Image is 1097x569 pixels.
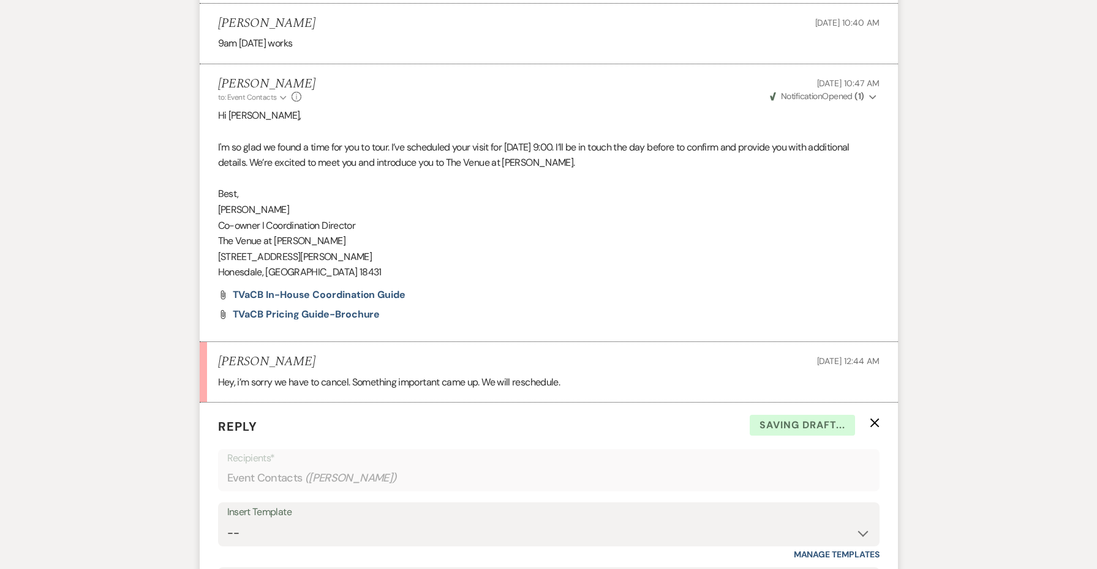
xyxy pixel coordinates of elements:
h5: [PERSON_NAME] [218,76,315,92]
a: TVaCB In-House Coordination Guide [233,290,405,300]
span: [DATE] 12:44 AM [817,355,880,366]
h5: [PERSON_NAME] [218,16,315,31]
span: Best, [218,187,239,200]
span: The Venue at [PERSON_NAME] [218,234,345,247]
p: 9am [DATE] works [218,35,880,51]
span: Reply [218,418,257,434]
span: Hi [PERSON_NAME], [218,109,301,122]
span: ( [PERSON_NAME] ) [305,470,397,486]
span: [STREET_ADDRESS][PERSON_NAME] [218,250,372,263]
button: to: Event Contacts [218,92,288,103]
a: TVaCB Pricing Guide-Brochure [233,310,380,319]
span: Saving draft... [750,415,855,436]
span: [DATE] 10:47 AM [817,78,880,89]
span: Honesdale, [GEOGRAPHIC_DATA] 18431 [218,266,382,278]
strong: ( 1 ) [854,91,864,102]
span: Co-owner I Coordination Director [218,219,356,232]
span: [DATE] 10:40 AM [815,17,880,28]
span: to: Event Contacts [218,92,277,102]
span: TVaCB Pricing Guide-Brochure [233,308,380,321]
span: I'm so glad we found a time for you to tour. I’ve scheduled your visit for [DATE] 9:00. I’ll be i... [218,141,850,169]
a: Manage Templates [794,549,880,560]
h5: [PERSON_NAME] [218,354,315,370]
div: Insert Template [227,504,870,521]
div: Event Contacts [227,466,870,490]
span: TVaCB In-House Coordination Guide [233,288,405,301]
span: [PERSON_NAME] [218,203,290,216]
p: Recipients* [227,450,870,466]
span: Opened [770,91,864,102]
p: Hey, i’m sorry we have to cancel. Something important came up. We will reschedule. [218,374,880,390]
span: Notification [781,91,822,102]
button: NotificationOpened (1) [768,90,880,103]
